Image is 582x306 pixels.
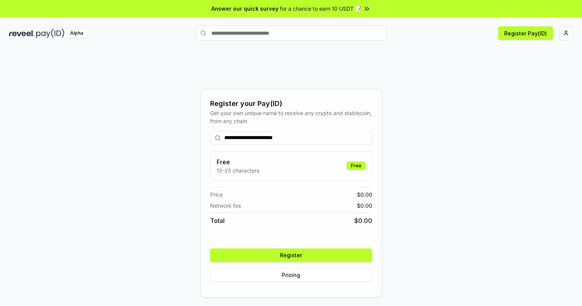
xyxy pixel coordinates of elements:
[210,268,372,282] button: Pricing
[66,29,87,38] div: Alpha
[354,216,372,225] span: $ 0.00
[357,191,372,199] span: $ 0.00
[211,5,278,13] span: Answer our quick survey
[36,29,64,38] img: pay_id
[210,98,372,109] div: Register your Pay(ID)
[210,191,223,199] span: Price
[210,216,225,225] span: Total
[217,157,259,167] h3: Free
[217,167,259,175] p: 13-25 characters
[347,162,366,170] div: Free
[210,202,241,210] span: Network fee
[210,248,372,262] button: Register
[9,29,35,38] img: reveel_dark
[357,202,372,210] span: $ 0.00
[498,26,553,40] button: Register Pay(ID)
[280,5,362,13] span: for a chance to earn 10 USDT 📝
[210,109,372,125] div: Get your own unique name to receive any crypto and stablecoin, from any chain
